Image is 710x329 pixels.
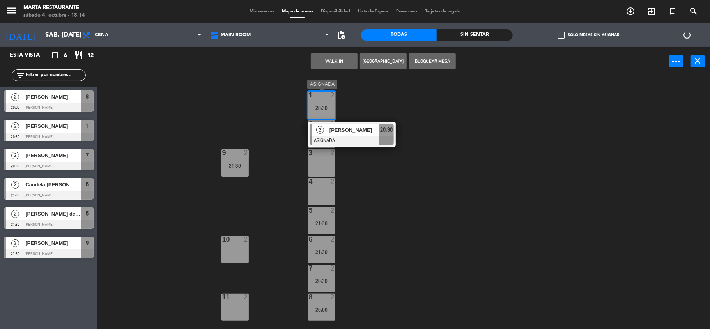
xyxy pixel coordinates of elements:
[361,29,437,41] div: Todas
[64,51,67,60] span: 6
[330,120,335,127] div: 2
[316,126,324,134] span: 2
[74,51,83,60] i: restaurant
[11,210,19,218] span: 2
[16,71,25,80] i: filter_list
[558,32,620,39] label: Solo mesas sin asignar
[86,150,89,160] span: 7
[311,53,358,69] button: WALK IN
[11,239,19,247] span: 2
[689,7,698,16] i: search
[67,30,76,40] i: arrow_drop_down
[672,56,681,65] i: power_input
[392,9,421,14] span: Pre-acceso
[244,236,248,243] div: 2
[25,151,81,159] span: [PERSON_NAME]
[25,93,81,101] span: [PERSON_NAME]
[25,180,81,189] span: Candela [PERSON_NAME]
[691,55,705,67] button: close
[25,122,81,130] span: [PERSON_NAME]
[11,152,19,159] span: 2
[421,9,464,14] span: Tarjetas de regalo
[360,53,407,69] button: [GEOGRAPHIC_DATA]
[558,32,565,39] span: check_box_outline_blank
[354,9,392,14] span: Lista de Espera
[4,51,56,60] div: Esta vista
[86,121,89,131] span: 1
[308,105,335,111] div: 20:30
[50,51,60,60] i: crop_square
[669,55,683,67] button: power_input
[308,221,335,226] div: 21:30
[278,9,317,14] span: Mapa de mesas
[380,125,393,134] span: 20:30
[647,7,656,16] i: exit_to_app
[11,181,19,189] span: 2
[330,207,335,214] div: 2
[221,163,249,168] div: 21:30
[308,307,335,313] div: 20:00
[330,265,335,272] div: 2
[437,29,513,41] div: Sin sentar
[11,122,19,130] span: 2
[6,5,18,19] button: menu
[86,92,89,101] span: 8
[317,9,354,14] span: Disponibilidad
[626,7,635,16] i: add_circle_outline
[668,7,677,16] i: turned_in_not
[330,149,335,156] div: 2
[25,210,81,218] span: [PERSON_NAME] de [PERSON_NAME]
[86,238,89,248] span: 9
[95,32,108,38] span: Cena
[330,92,335,99] div: 2
[23,12,85,19] div: sábado 4. octubre - 18:14
[222,294,223,301] div: 11
[244,294,248,301] div: 2
[683,30,692,40] i: power_settings_new
[308,278,335,284] div: 20:30
[308,249,335,255] div: 21:30
[330,178,335,185] div: 2
[86,180,89,189] span: 6
[23,4,85,12] div: Marta Restaurante
[25,71,85,80] input: Filtrar por nombre...
[87,51,94,60] span: 12
[693,56,703,65] i: close
[330,236,335,243] div: 2
[11,93,19,101] span: 2
[6,5,18,16] i: menu
[86,209,89,218] span: 5
[221,32,251,38] span: Main Room
[307,80,337,89] div: ASIGNADA
[244,149,248,156] div: 2
[222,236,223,243] div: 10
[409,53,456,69] button: Bloquear Mesa
[329,126,379,134] span: [PERSON_NAME]
[222,149,223,156] div: 9
[337,30,346,40] span: pending_actions
[330,294,335,301] div: 2
[25,239,81,247] span: [PERSON_NAME]
[246,9,278,14] span: Mis reservas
